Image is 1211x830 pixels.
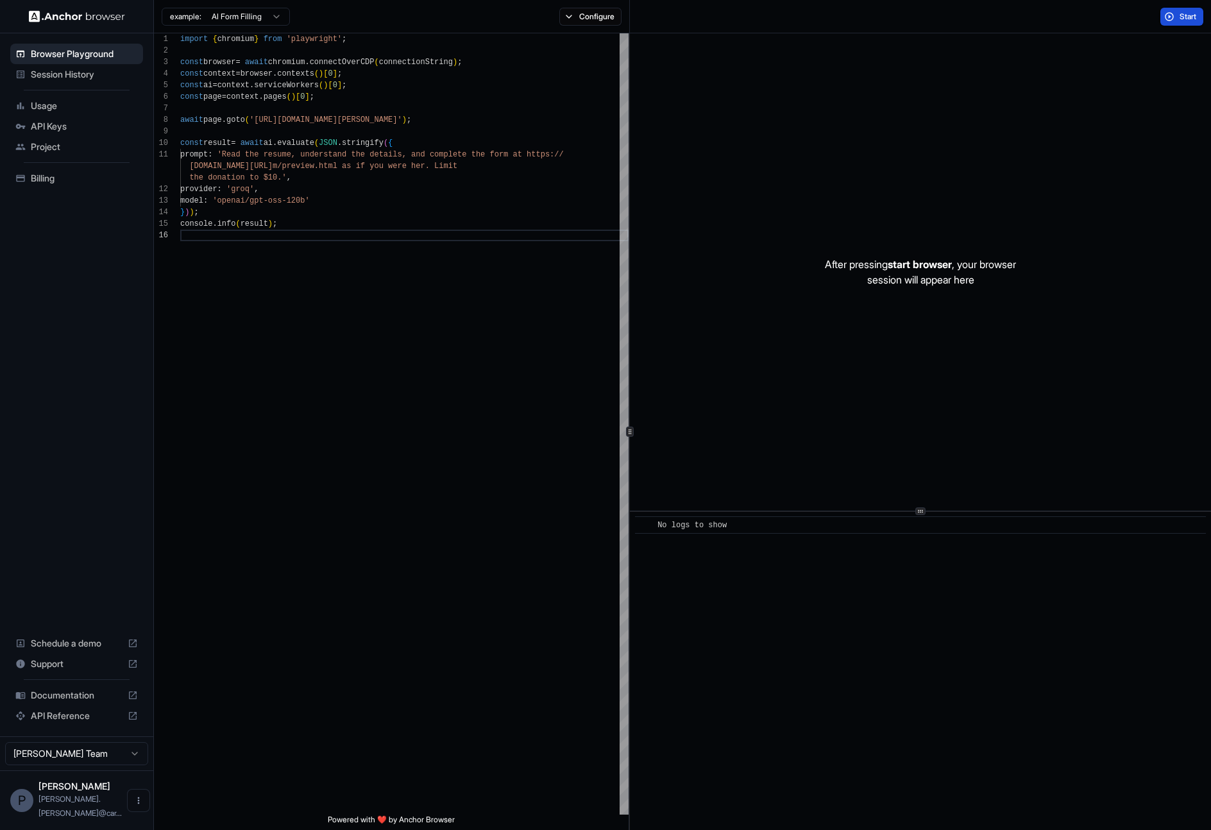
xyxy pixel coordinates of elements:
button: Open menu [127,789,150,812]
span: ) [323,81,328,90]
span: Browser Playground [31,47,138,60]
div: 12 [154,183,168,195]
span: page [203,115,222,124]
span: 0 [333,81,337,90]
div: 8 [154,114,168,126]
span: ) [319,69,323,78]
span: await [241,139,264,148]
span: await [245,58,268,67]
span: ( [314,69,319,78]
span: const [180,92,203,101]
span: ( [319,81,323,90]
div: 3 [154,56,168,68]
span: provider [180,185,217,194]
span: pages [264,92,287,101]
span: model [180,196,203,205]
span: API Reference [31,709,123,722]
span: ) [268,219,273,228]
div: 2 [154,45,168,56]
span: const [180,69,203,78]
span: 'openai/gpt-oss-120b' [212,196,309,205]
span: start browser [888,258,952,271]
div: 1 [154,33,168,45]
span: const [180,58,203,67]
span: from [264,35,282,44]
div: Schedule a demo [10,633,143,654]
span: ; [342,81,346,90]
span: { [388,139,393,148]
span: Start [1180,12,1198,22]
div: 5 [154,80,168,91]
span: goto [226,115,245,124]
span: const [180,81,203,90]
span: ] [337,81,342,90]
span: = [212,81,217,90]
div: Browser Playground [10,44,143,64]
div: 15 [154,218,168,230]
span: ( [235,219,240,228]
span: lete the form at https:// [448,150,564,159]
span: evaluate [277,139,314,148]
span: Project [31,140,138,153]
span: API Keys [31,120,138,133]
span: ] [305,92,309,101]
span: page [203,92,222,101]
span: import [180,35,208,44]
div: API Keys [10,116,143,137]
span: console [180,219,212,228]
span: ai [264,139,273,148]
span: } [254,35,258,44]
span: ( [287,92,291,101]
span: await [180,115,203,124]
span: = [222,92,226,101]
span: Powered with ❤️ by Anchor Browser [328,815,455,830]
span: chromium [268,58,305,67]
span: ; [194,208,199,217]
span: ) [185,208,189,217]
span: '[URL][DOMAIN_NAME][PERSON_NAME]' [250,115,402,124]
div: 7 [154,103,168,114]
span: context [217,81,250,90]
span: [ [296,92,300,101]
span: : [203,196,208,205]
div: 11 [154,149,168,160]
span: result [241,219,268,228]
span: . [305,58,309,67]
span: connectionString [379,58,453,67]
span: ​ [641,519,648,532]
span: Documentation [31,689,123,702]
span: chromium [217,35,255,44]
span: result [203,139,231,148]
span: Billing [31,172,138,185]
div: 6 [154,91,168,103]
img: Anchor Logo [29,10,125,22]
div: Project [10,137,143,157]
span: . [273,139,277,148]
span: Session History [31,68,138,81]
span: example: [170,12,201,22]
span: browser [203,58,235,67]
span: Support [31,657,123,670]
span: prompt [180,150,208,159]
span: { [212,35,217,44]
span: ; [457,58,462,67]
div: 4 [154,68,168,80]
span: . [250,81,254,90]
span: ( [314,139,319,148]
span: = [231,139,235,148]
div: 14 [154,207,168,218]
div: Support [10,654,143,674]
span: ( [375,58,379,67]
span: contexts [277,69,314,78]
div: API Reference [10,706,143,726]
span: = [235,58,240,67]
span: No logs to show [657,521,727,530]
span: const [180,139,203,148]
span: connectOverCDP [310,58,375,67]
div: 9 [154,126,168,137]
span: Schedule a demo [31,637,123,650]
div: 16 [154,230,168,241]
span: 0 [300,92,305,101]
span: ) [402,115,407,124]
div: Billing [10,168,143,189]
